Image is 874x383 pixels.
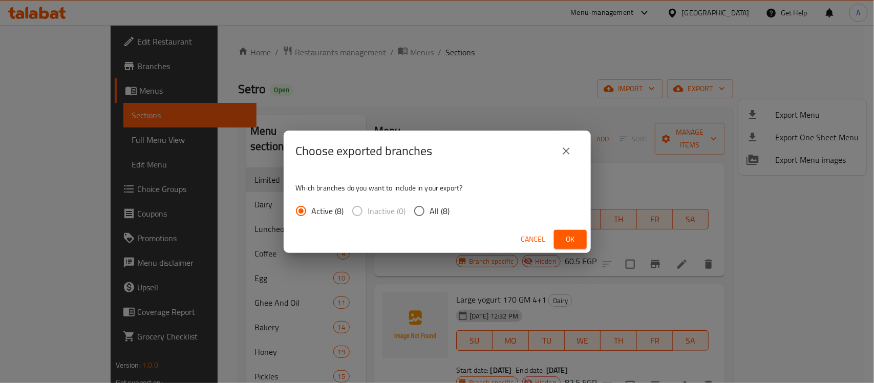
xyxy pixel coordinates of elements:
h2: Choose exported branches [296,143,433,159]
p: Which branches do you want to include in your export? [296,183,579,193]
button: Ok [554,230,587,249]
span: Ok [562,233,579,246]
span: Active (8) [312,205,344,217]
span: Cancel [521,233,546,246]
button: close [554,139,579,163]
span: All (8) [430,205,450,217]
button: Cancel [517,230,550,249]
span: Inactive (0) [368,205,406,217]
